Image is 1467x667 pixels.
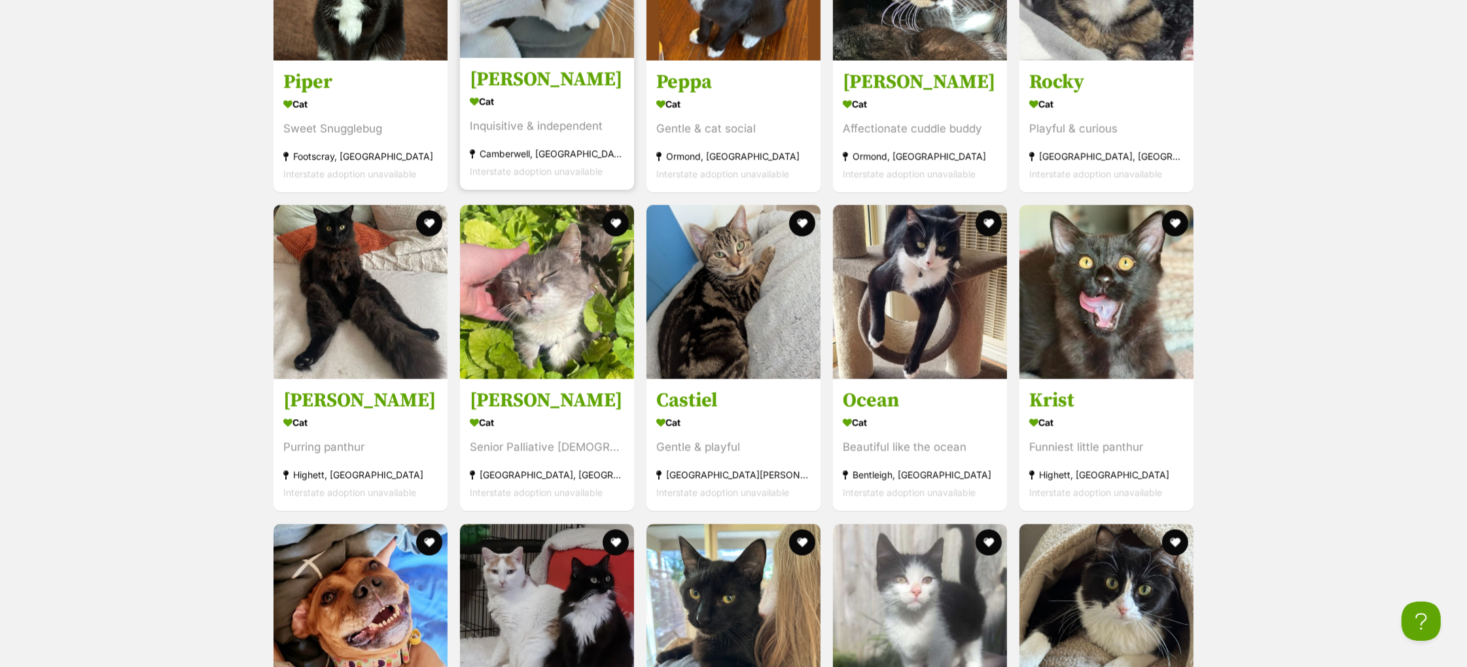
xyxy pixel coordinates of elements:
h3: Peppa [656,69,811,94]
button: favourite [976,529,1002,555]
div: Highett, [GEOGRAPHIC_DATA] [1029,466,1184,484]
span: Interstate adoption unavailable [283,168,416,179]
div: Cat [843,94,997,113]
h3: Piper [283,69,438,94]
div: Cat [1029,94,1184,113]
span: Interstate adoption unavailable [656,168,789,179]
a: [PERSON_NAME] Cat Affectionate cuddle buddy Ormond, [GEOGRAPHIC_DATA] Interstate adoption unavail... [833,60,1007,192]
span: Interstate adoption unavailable [283,487,416,498]
span: Interstate adoption unavailable [843,487,976,498]
div: Cat [843,413,997,432]
button: favourite [416,210,442,236]
a: Castiel Cat Gentle & playful [GEOGRAPHIC_DATA][PERSON_NAME][GEOGRAPHIC_DATA] Interstate adoption ... [646,379,821,511]
h3: Rocky [1029,69,1184,94]
span: Interstate adoption unavailable [1029,168,1162,179]
button: favourite [789,210,815,236]
a: Ocean Cat Beautiful like the ocean Bentleigh, [GEOGRAPHIC_DATA] Interstate adoption unavailable f... [833,379,1007,511]
a: [PERSON_NAME] Cat Senior Palliative [DEMOGRAPHIC_DATA] [GEOGRAPHIC_DATA], [GEOGRAPHIC_DATA] Inter... [460,379,634,511]
button: favourite [1162,210,1188,236]
img: Castiel [646,205,821,379]
span: Interstate adoption unavailable [1029,487,1162,498]
div: Senior Palliative [DEMOGRAPHIC_DATA] [470,439,624,456]
button: favourite [789,529,815,555]
span: Interstate adoption unavailable [470,165,603,177]
div: Camberwell, [GEOGRAPHIC_DATA] [470,145,624,162]
img: Krist [1019,205,1193,379]
div: Beautiful like the ocean [843,439,997,456]
iframe: Help Scout Beacon - Open [1402,602,1441,641]
button: favourite [976,210,1002,236]
div: Funniest little panthur [1029,439,1184,456]
div: Affectionate cuddle buddy [843,120,997,137]
div: Ormond, [GEOGRAPHIC_DATA] [843,147,997,165]
a: Rocky Cat Playful & curious [GEOGRAPHIC_DATA], [GEOGRAPHIC_DATA] Interstate adoption unavailable ... [1019,60,1193,192]
a: [PERSON_NAME] Cat Purring panthur Highett, [GEOGRAPHIC_DATA] Interstate adoption unavailable favo... [274,379,448,511]
button: favourite [1162,529,1188,555]
div: Cat [470,92,624,111]
h3: Ocean [843,388,997,413]
div: Cat [283,413,438,432]
div: Cat [470,413,624,432]
button: favourite [603,529,629,555]
h3: [PERSON_NAME] [470,388,624,413]
img: Penny [460,205,634,379]
div: Cat [656,94,811,113]
div: Footscray, [GEOGRAPHIC_DATA] [283,147,438,165]
a: Piper Cat Sweet Snugglebug Footscray, [GEOGRAPHIC_DATA] Interstate adoption unavailable favourite [274,60,448,192]
a: [PERSON_NAME] Cat Inquisitive & independent Camberwell, [GEOGRAPHIC_DATA] Interstate adoption una... [460,57,634,190]
div: Gentle & playful [656,439,811,456]
div: Inquisitive & independent [470,117,624,135]
span: Interstate adoption unavailable [656,487,789,498]
div: Sweet Snugglebug [283,120,438,137]
div: [GEOGRAPHIC_DATA], [GEOGRAPHIC_DATA] [470,466,624,484]
h3: [PERSON_NAME] [843,69,997,94]
div: Gentle & cat social [656,120,811,137]
div: Purring panthur [283,439,438,456]
span: Interstate adoption unavailable [843,168,976,179]
div: Ormond, [GEOGRAPHIC_DATA] [656,147,811,165]
img: Kurt [274,205,448,379]
div: Bentleigh, [GEOGRAPHIC_DATA] [843,466,997,484]
h3: [PERSON_NAME] [283,388,438,413]
div: Cat [1029,413,1184,432]
div: Highett, [GEOGRAPHIC_DATA] [283,466,438,484]
div: Cat [283,94,438,113]
img: Ocean [833,205,1007,379]
button: favourite [603,210,629,236]
a: Peppa Cat Gentle & cat social Ormond, [GEOGRAPHIC_DATA] Interstate adoption unavailable favourite [646,60,821,192]
h3: Castiel [656,388,811,413]
div: [GEOGRAPHIC_DATA][PERSON_NAME][GEOGRAPHIC_DATA] [656,466,811,484]
h3: Krist [1029,388,1184,413]
div: [GEOGRAPHIC_DATA], [GEOGRAPHIC_DATA] [1029,147,1184,165]
h3: [PERSON_NAME] [470,67,624,92]
div: Cat [656,413,811,432]
a: Krist Cat Funniest little panthur Highett, [GEOGRAPHIC_DATA] Interstate adoption unavailable favo... [1019,379,1193,511]
span: Interstate adoption unavailable [470,487,603,498]
button: favourite [416,529,442,555]
div: Playful & curious [1029,120,1184,137]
